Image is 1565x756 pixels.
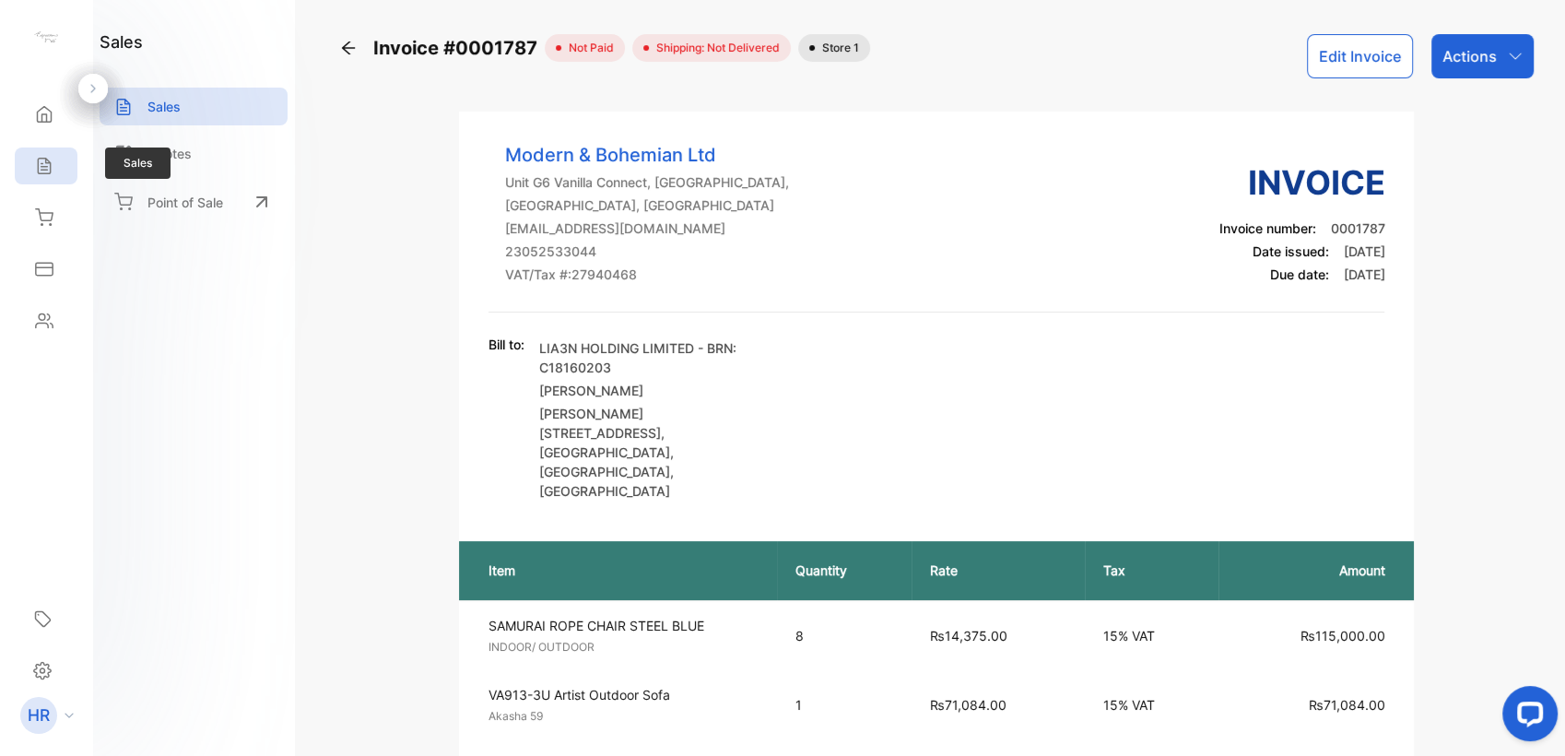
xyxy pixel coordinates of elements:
span: [DATE] [1343,243,1384,259]
p: Tax [1103,561,1201,580]
p: Quotes [147,144,192,163]
span: , [GEOGRAPHIC_DATA], [GEOGRAPHIC_DATA] [539,425,674,479]
iframe: LiveChat chat widget [1488,679,1565,756]
p: 23052533044 [505,242,789,261]
p: HR [28,703,50,727]
a: Sales [100,88,288,125]
p: SAMURAI ROPE CHAIR STEEL BLUE [488,616,763,635]
button: Actions [1431,34,1534,78]
button: Edit Invoice [1307,34,1413,78]
p: Item [488,561,759,580]
p: [GEOGRAPHIC_DATA], [GEOGRAPHIC_DATA] [505,195,789,215]
span: [PERSON_NAME][STREET_ADDRESS] [539,406,661,441]
p: VAT/Tax #: 27940468 [505,265,789,284]
p: 8 [795,626,893,645]
p: Amount [1237,561,1384,580]
p: Bill to: [488,335,524,354]
p: Actions [1442,45,1497,67]
span: Invoice #0001787 [373,34,545,62]
p: 15% VAT [1103,626,1201,645]
span: Sales [105,148,171,179]
span: [DATE] [1343,266,1384,282]
p: LIA3N HOLDING LIMITED - BRN: C18160203 [539,338,751,377]
p: Rate [930,561,1066,580]
img: logo [32,24,60,52]
p: 1 [795,695,893,715]
h3: Invoice [1218,158,1384,207]
span: Shipping: Not Delivered [649,40,780,56]
p: VA913-3U Artist Outdoor Sofa [488,685,763,704]
p: [EMAIL_ADDRESS][DOMAIN_NAME] [505,219,789,238]
span: ₨71,084.00 [930,697,1006,713]
span: ₨14,375.00 [930,628,1007,644]
span: 0001787 [1330,220,1384,236]
span: Store 1 [815,40,859,56]
p: Quantity [795,561,893,580]
a: Point of Sale [100,182,288,222]
p: Sales [147,97,181,116]
span: ₨115,000.00 [1300,628,1384,644]
span: Invoice number: [1218,220,1315,236]
span: not paid [561,40,614,56]
p: 15% VAT [1103,695,1201,715]
p: Point of Sale [147,193,223,212]
p: INDOOR/ OUTDOOR [488,639,763,656]
span: Due date: [1269,266,1328,282]
h1: sales [100,30,143,54]
p: Akasha 59 [488,708,763,725]
a: Quotes [100,135,288,172]
span: ₨71,084.00 [1308,697,1384,713]
span: Date issued: [1252,243,1328,259]
p: [PERSON_NAME] [539,381,751,400]
p: Modern & Bohemian Ltd [505,141,789,169]
p: Unit G6 Vanilla Connect, [GEOGRAPHIC_DATA], [505,172,789,192]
